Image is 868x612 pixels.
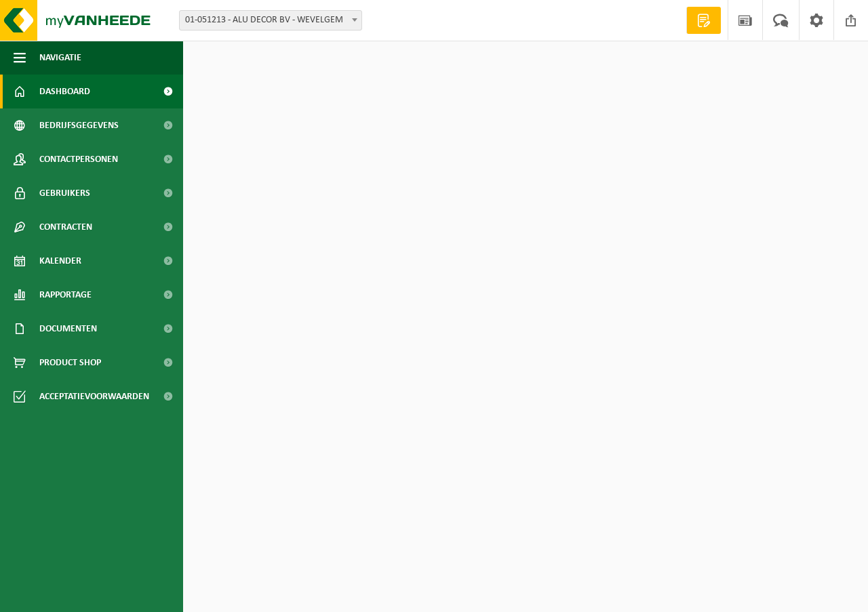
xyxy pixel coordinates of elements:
span: Navigatie [39,41,81,75]
span: Product Shop [39,346,101,380]
span: Rapportage [39,278,92,312]
span: 01-051213 - ALU DECOR BV - WEVELGEM [179,10,362,30]
span: Documenten [39,312,97,346]
span: Contactpersonen [39,142,118,176]
span: Gebruikers [39,176,90,210]
span: 01-051213 - ALU DECOR BV - WEVELGEM [180,11,361,30]
span: Acceptatievoorwaarden [39,380,149,413]
span: Kalender [39,244,81,278]
span: Dashboard [39,75,90,108]
span: Bedrijfsgegevens [39,108,119,142]
span: Contracten [39,210,92,244]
